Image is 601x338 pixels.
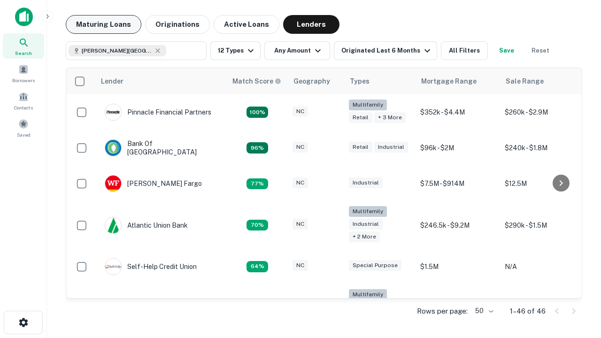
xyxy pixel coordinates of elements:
div: NC [293,106,308,117]
button: Save your search to get updates of matches that match your search criteria. [492,41,522,60]
div: Pinnacle Financial Partners [105,104,211,121]
a: Search [3,33,44,59]
a: Saved [3,115,44,140]
img: picture [105,104,121,120]
div: Multifamily [349,206,387,217]
button: Reset [525,41,555,60]
div: Geography [293,76,330,87]
div: Capitalize uses an advanced AI algorithm to match your search with the best lender. The match sco... [232,76,281,86]
p: 1–46 of 46 [510,306,546,317]
div: Multifamily [349,100,387,110]
img: picture [105,140,121,156]
button: Originations [145,15,210,34]
td: $246.5k - $9.2M [416,201,500,249]
img: capitalize-icon.png [15,8,33,26]
div: Industrial [374,142,408,153]
div: Self-help Credit Union [105,258,197,275]
span: Contacts [14,104,33,111]
a: Contacts [3,88,44,113]
button: 12 Types [210,41,261,60]
td: $7.5M - $914M [416,166,500,201]
div: Industrial [349,177,383,188]
div: Types [350,76,370,87]
td: $260k - $2.9M [500,94,585,130]
div: Industrial [349,219,383,230]
div: Lender [101,76,123,87]
span: Borrowers [12,77,35,84]
button: All Filters [441,41,488,60]
div: Matching Properties: 28, hasApolloMatch: undefined [247,107,268,118]
div: Sale Range [506,76,544,87]
td: $96k - $2M [416,130,500,166]
td: $265k - $1.1M [500,284,585,332]
td: $290k - $1.5M [500,201,585,249]
a: Borrowers [3,61,44,86]
div: NC [293,177,308,188]
img: picture [105,217,121,233]
td: $12.5M [500,166,585,201]
button: Active Loans [214,15,279,34]
div: Special Purpose [349,260,401,271]
div: Retail [349,112,372,123]
th: Types [344,68,416,94]
div: NC [293,142,308,153]
button: Maturing Loans [66,15,141,34]
div: Multifamily [349,289,387,300]
div: 50 [471,304,495,318]
div: Retail [349,142,372,153]
img: picture [105,259,121,275]
div: Matching Properties: 10, hasApolloMatch: undefined [247,261,268,272]
th: Sale Range [500,68,585,94]
div: Originated Last 6 Months [341,45,433,56]
button: Originated Last 6 Months [334,41,437,60]
div: NC [293,219,308,230]
td: $240k - $1.8M [500,130,585,166]
th: Lender [95,68,227,94]
div: + 3 more [374,112,406,123]
th: Geography [288,68,344,94]
div: Matching Properties: 11, hasApolloMatch: undefined [247,220,268,231]
button: Lenders [283,15,339,34]
td: $225.3k - $21M [416,284,500,332]
span: Search [15,49,32,57]
td: N/A [500,249,585,284]
th: Mortgage Range [416,68,500,94]
div: Matching Properties: 15, hasApolloMatch: undefined [247,142,268,154]
th: Capitalize uses an advanced AI algorithm to match your search with the best lender. The match sco... [227,68,288,94]
td: $352k - $4.4M [416,94,500,130]
span: Saved [17,131,31,138]
div: NC [293,260,308,271]
div: [PERSON_NAME] Fargo [105,175,202,192]
img: picture [105,176,121,192]
div: + 2 more [349,231,380,242]
td: $1.5M [416,249,500,284]
h6: Match Score [232,76,279,86]
div: Atlantic Union Bank [105,217,188,234]
p: Rows per page: [417,306,468,317]
div: Mortgage Range [421,76,477,87]
div: Bank Of [GEOGRAPHIC_DATA] [105,139,217,156]
iframe: Chat Widget [554,263,601,308]
div: Matching Properties: 12, hasApolloMatch: undefined [247,178,268,190]
span: [PERSON_NAME][GEOGRAPHIC_DATA], [GEOGRAPHIC_DATA] [82,46,152,55]
button: Any Amount [264,41,330,60]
